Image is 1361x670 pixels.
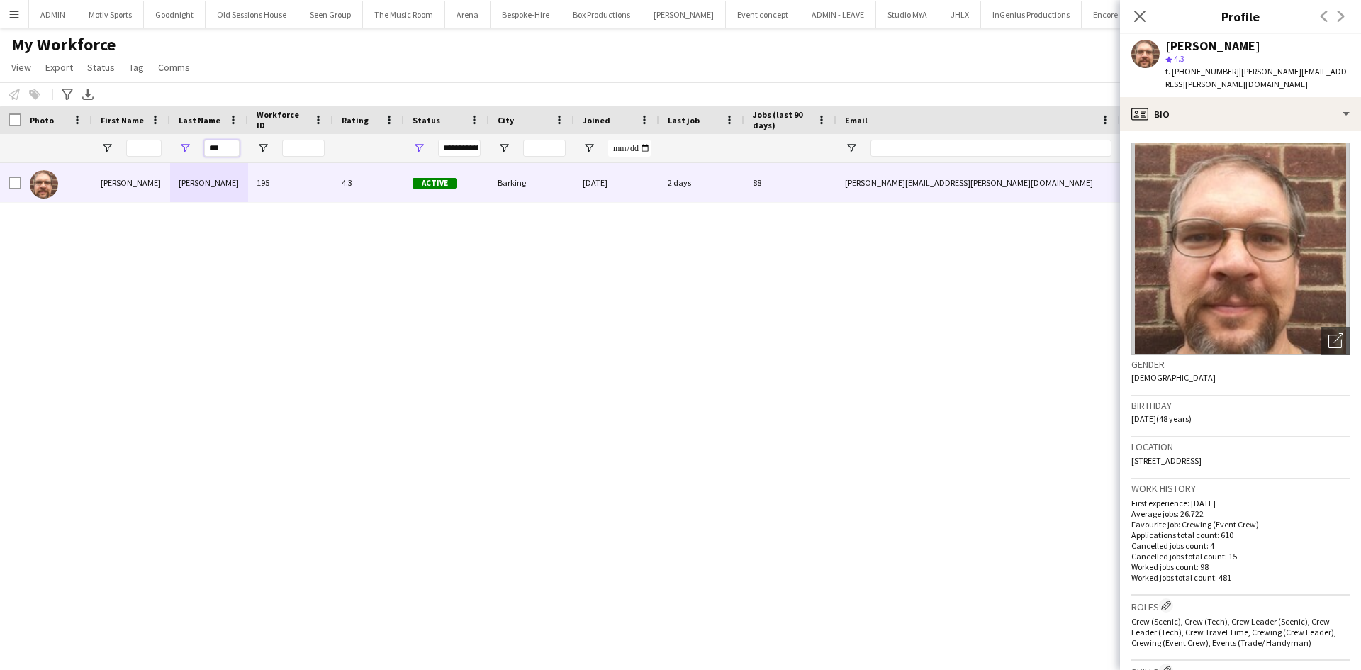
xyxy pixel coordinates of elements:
[129,61,144,74] span: Tag
[1131,598,1350,613] h3: Roles
[179,142,191,155] button: Open Filter Menu
[413,178,457,189] span: Active
[1131,143,1350,355] img: Crew avatar or photo
[836,163,1120,202] div: [PERSON_NAME][EMAIL_ADDRESS][PERSON_NAME][DOMAIN_NAME]
[1165,66,1239,77] span: t. [PHONE_NUMBER]
[744,163,836,202] div: 88
[1131,519,1350,530] p: Favourite job: Crewing (Event Crew)
[144,1,206,28] button: Goodnight
[1131,551,1350,562] p: Cancelled jobs total count: 15
[11,61,31,74] span: View
[489,163,574,202] div: Barking
[1131,399,1350,412] h3: Birthday
[206,1,298,28] button: Old Sessions House
[30,115,54,125] span: Photo
[1165,66,1347,89] span: | [PERSON_NAME][EMAIL_ADDRESS][PERSON_NAME][DOMAIN_NAME]
[491,1,561,28] button: Bespoke-Hire
[1131,540,1350,551] p: Cancelled jobs count: 4
[583,142,595,155] button: Open Filter Menu
[1131,372,1216,383] span: [DEMOGRAPHIC_DATA]
[642,1,726,28] button: [PERSON_NAME]
[1131,455,1202,466] span: [STREET_ADDRESS]
[11,34,116,55] span: My Workforce
[77,1,144,28] button: Motiv Sports
[257,109,308,130] span: Workforce ID
[40,58,79,77] a: Export
[659,163,744,202] div: 2 days
[583,115,610,125] span: Joined
[413,115,440,125] span: Status
[1120,97,1361,131] div: Bio
[170,163,248,202] div: [PERSON_NAME]
[498,142,510,155] button: Open Filter Menu
[1131,358,1350,371] h3: Gender
[561,1,642,28] button: Box Productions
[342,115,369,125] span: Rating
[298,1,363,28] button: Seen Group
[1082,1,1155,28] button: Encore Global
[1131,530,1350,540] p: Applications total count: 610
[333,163,404,202] div: 4.3
[126,140,162,157] input: First Name Filter Input
[608,140,651,157] input: Joined Filter Input
[498,115,514,125] span: City
[800,1,876,28] button: ADMIN - LEAVE
[668,115,700,125] span: Last job
[1131,508,1350,519] p: Average jobs: 26.722
[845,115,868,125] span: Email
[158,61,190,74] span: Comms
[1321,327,1350,355] div: Open photos pop-in
[1165,40,1260,52] div: [PERSON_NAME]
[574,163,659,202] div: [DATE]
[1131,616,1336,648] span: Crew (Scenic), Crew (Tech), Crew Leader (Scenic), Crew Leader (Tech), Crew Travel Time, Crewing (...
[726,1,800,28] button: Event concept
[363,1,445,28] button: The Music Room
[45,61,73,74] span: Export
[413,142,425,155] button: Open Filter Menu
[1131,440,1350,453] h3: Location
[939,1,981,28] button: JHLX
[59,86,76,103] app-action-btn: Advanced filters
[1174,53,1184,64] span: 4.3
[179,115,220,125] span: Last Name
[29,1,77,28] button: ADMIN
[981,1,1082,28] button: InGenius Productions
[101,115,144,125] span: First Name
[1131,482,1350,495] h3: Work history
[870,140,1111,157] input: Email Filter Input
[152,58,196,77] a: Comms
[1131,413,1192,424] span: [DATE] (48 years)
[79,86,96,103] app-action-btn: Export XLSX
[257,142,269,155] button: Open Filter Menu
[92,163,170,202] div: [PERSON_NAME]
[6,58,37,77] a: View
[1131,572,1350,583] p: Worked jobs total count: 481
[523,140,566,157] input: City Filter Input
[753,109,811,130] span: Jobs (last 90 days)
[204,140,240,157] input: Last Name Filter Input
[82,58,121,77] a: Status
[845,142,858,155] button: Open Filter Menu
[123,58,150,77] a: Tag
[1120,7,1361,26] h3: Profile
[30,170,58,199] img: Corey Arnold
[876,1,939,28] button: Studio MYA
[1131,498,1350,508] p: First experience: [DATE]
[445,1,491,28] button: Arena
[1131,562,1350,572] p: Worked jobs count: 98
[87,61,115,74] span: Status
[248,163,333,202] div: 195
[101,142,113,155] button: Open Filter Menu
[282,140,325,157] input: Workforce ID Filter Input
